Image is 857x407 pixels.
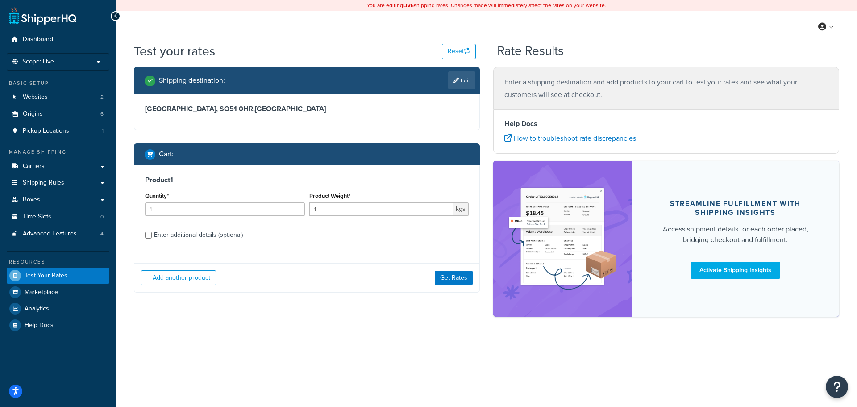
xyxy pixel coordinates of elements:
[7,89,109,105] a: Websites2
[134,42,215,60] h1: Test your rates
[145,232,152,239] input: Enter additional details (optional)
[7,209,109,225] a: Time Slots0
[145,105,469,113] h3: [GEOGRAPHIC_DATA], SO51 0HR , [GEOGRAPHIC_DATA]
[691,262,780,279] a: Activate Shipping Insights
[23,36,53,43] span: Dashboard
[23,93,48,101] span: Websites
[23,110,43,118] span: Origins
[7,258,109,266] div: Resources
[22,58,54,66] span: Scope: Live
[7,106,109,122] li: Origins
[7,158,109,175] a: Carriers
[435,271,473,285] button: Get Rates
[653,199,818,217] div: Streamline Fulfillment with Shipping Insights
[309,193,350,199] label: Product Weight*
[100,230,104,238] span: 4
[7,226,109,242] li: Advanced Features
[23,196,40,204] span: Boxes
[7,123,109,139] a: Pickup Locations1
[7,89,109,105] li: Websites
[102,127,104,135] span: 1
[100,110,104,118] span: 6
[442,44,476,59] button: Reset
[7,226,109,242] a: Advanced Features4
[7,268,109,284] a: Test Your Rates
[145,202,305,216] input: 0
[7,175,109,191] a: Shipping Rules
[23,127,69,135] span: Pickup Locations
[7,317,109,333] a: Help Docs
[653,224,818,245] div: Access shipment details for each order placed, bridging checkout and fulfillment.
[7,123,109,139] li: Pickup Locations
[154,229,243,241] div: Enter additional details (optional)
[497,44,564,58] h2: Rate Results
[7,301,109,317] a: Analytics
[453,202,469,216] span: kgs
[504,133,636,143] a: How to troubleshoot rate discrepancies
[7,106,109,122] a: Origins6
[25,322,54,329] span: Help Docs
[145,176,469,185] h3: Product 1
[23,230,77,238] span: Advanced Features
[23,163,45,170] span: Carriers
[25,272,67,280] span: Test Your Rates
[448,71,475,89] a: Edit
[100,213,104,221] span: 0
[25,289,58,296] span: Marketplace
[7,284,109,300] a: Marketplace
[7,80,109,87] div: Basic Setup
[145,193,169,199] label: Quantity*
[507,174,618,303] img: feature-image-si-e24932ea9b9fcd0ff835db86be1ff8d589347e8876e1638d903ea230a36726be.png
[159,76,225,84] h2: Shipping destination :
[23,179,64,187] span: Shipping Rules
[100,93,104,101] span: 2
[504,76,828,101] p: Enter a shipping destination and add products to your cart to test your rates and see what your c...
[159,150,174,158] h2: Cart :
[504,118,828,129] h4: Help Docs
[309,202,453,216] input: 0.00
[7,192,109,208] a: Boxes
[403,1,414,9] b: LIVE
[23,213,51,221] span: Time Slots
[826,376,848,398] button: Open Resource Center
[25,305,49,313] span: Analytics
[141,270,216,285] button: Add another product
[7,148,109,156] div: Manage Shipping
[7,31,109,48] a: Dashboard
[7,209,109,225] li: Time Slots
